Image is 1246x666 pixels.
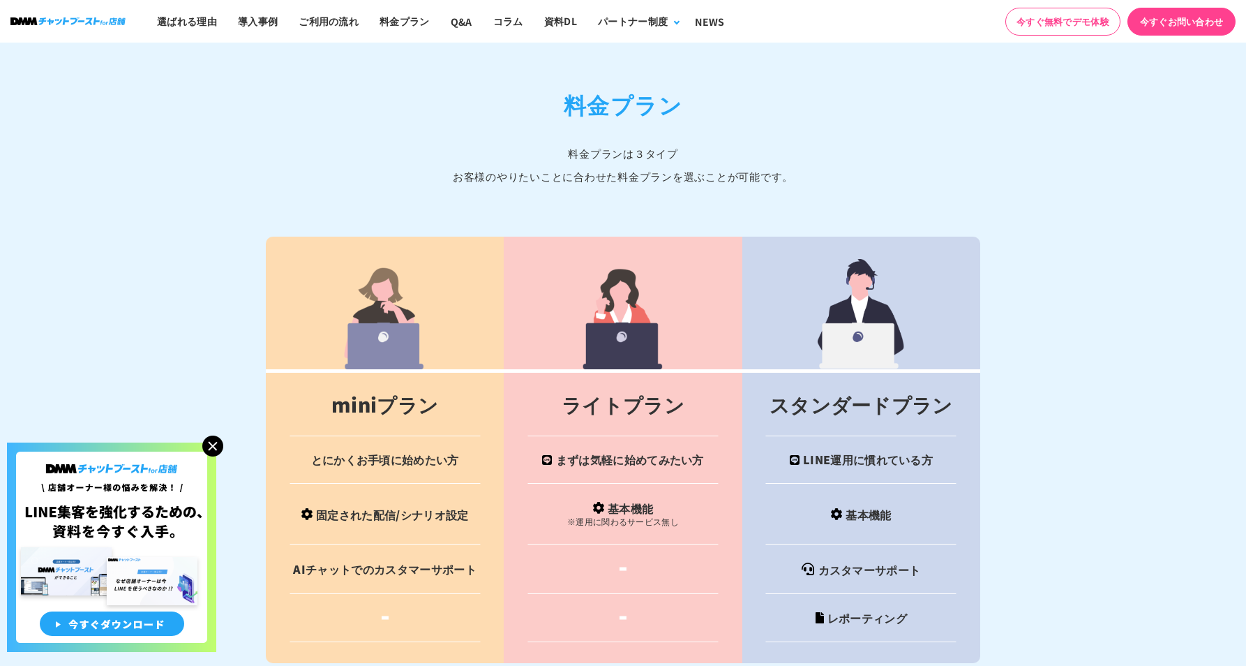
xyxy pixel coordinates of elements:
[742,545,980,594] td: カスタマーサポート
[266,87,980,121] h2: 料金プラン
[1127,8,1236,36] a: 今すぐお問い合わせ
[504,371,742,436] td: ライトプラン
[10,17,126,25] img: ロゴ
[742,436,980,484] td: LINE運用に慣れている方
[266,436,504,484] td: とにかくお手頃に始めたい方
[1005,8,1120,36] a: 今すぐ無料でデモ体験
[598,14,668,29] div: パートナー制度
[504,484,742,545] td: 基本機能
[567,515,679,527] span: ※運用に関わるサービス無し
[7,443,216,459] a: 店舗オーナー様の悩みを解決!LINE集客を狂化するための資料を今すぐ入手!
[504,436,742,484] td: まずは気軽に始めてみたい方
[7,443,216,652] img: 店舗オーナー様の悩みを解決!LINE集客を狂化するための資料を今すぐ入手!
[266,484,504,545] td: 固定された配信/シナリオ設定
[266,371,504,436] td: miniプラン
[742,484,980,545] td: 基本機能
[266,142,980,188] p: 料金プランは３タイプ お客様のやりたいことに合わせた料金プランを選ぶことが可能です。
[742,371,980,436] td: スタンダードプラン
[266,545,504,594] td: AIチャットでのカスタマーサポート
[742,594,980,642] td: レポーティング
